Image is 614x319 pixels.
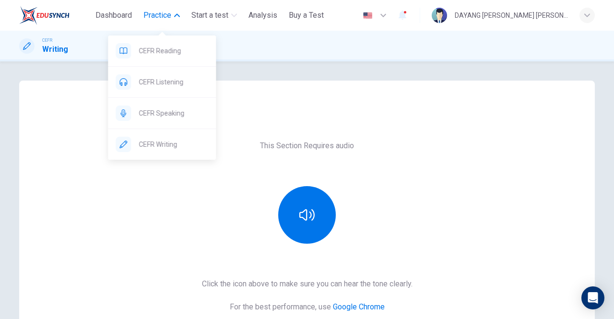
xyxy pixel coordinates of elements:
img: en [362,12,374,19]
div: CEFR Listening [108,67,216,97]
span: CEFR Reading [139,45,208,57]
div: CEFR Reading [108,35,216,66]
span: CEFR Writing [139,139,208,150]
span: Analysis [248,10,277,21]
a: ELTC logo [19,6,92,25]
span: Practice [143,10,171,21]
button: Dashboard [92,7,136,24]
span: CEFR [42,37,52,44]
h6: This Section Requires audio [260,140,354,152]
button: Analysis [245,7,281,24]
button: Practice [140,7,184,24]
button: Buy a Test [285,7,328,24]
h1: Writing [42,44,68,55]
h6: For the best performance, use [230,301,385,313]
div: CEFR Speaking [108,98,216,129]
span: CEFR Listening [139,76,208,88]
a: Google Chrome [333,302,385,311]
img: ELTC logo [19,6,70,25]
span: CEFR Speaking [139,107,208,119]
span: Dashboard [95,10,132,21]
div: DAYANG [PERSON_NAME] [PERSON_NAME] [455,10,568,21]
div: Open Intercom Messenger [581,286,604,309]
img: Profile picture [432,8,447,23]
div: CEFR Writing [108,129,216,160]
h6: Click the icon above to make sure you can hear the tone clearly. [202,278,413,290]
span: Start a test [191,10,228,21]
span: Buy a Test [289,10,324,21]
button: Start a test [188,7,241,24]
